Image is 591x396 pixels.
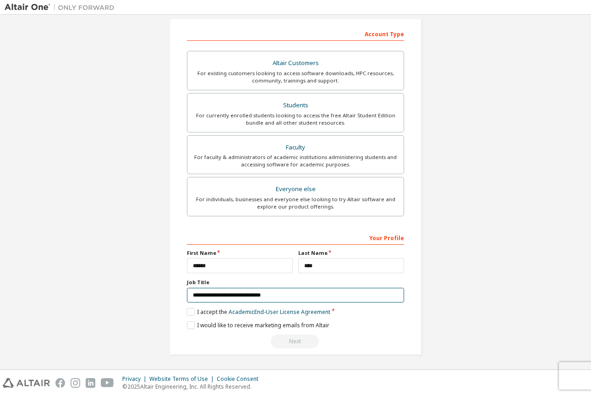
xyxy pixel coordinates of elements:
label: Job Title [187,279,404,286]
div: Everyone else [193,183,398,196]
div: Your Profile [187,230,404,245]
label: I would like to receive marketing emails from Altair [187,321,329,329]
div: Altair Customers [193,57,398,70]
div: For individuals, businesses and everyone else looking to try Altair software and explore our prod... [193,196,398,210]
div: Cookie Consent [217,375,264,383]
div: Account Type [187,26,404,41]
div: For faculty & administrators of academic institutions administering students and accessing softwa... [193,154,398,168]
div: Read and acccept EULA to continue [187,335,404,348]
div: Students [193,99,398,112]
div: Privacy [122,375,149,383]
p: © 2025 Altair Engineering, Inc. All Rights Reserved. [122,383,264,390]
div: Faculty [193,141,398,154]
div: For existing customers looking to access software downloads, HPC resources, community, trainings ... [193,70,398,84]
img: youtube.svg [101,378,114,388]
a: Academic End-User License Agreement [229,308,330,316]
img: altair_logo.svg [3,378,50,388]
div: Website Terms of Use [149,375,217,383]
img: linkedin.svg [86,378,95,388]
img: instagram.svg [71,378,80,388]
label: Last Name [298,249,404,257]
label: I accept the [187,308,330,316]
img: facebook.svg [55,378,65,388]
img: Altair One [5,3,119,12]
div: For currently enrolled students looking to access the free Altair Student Edition bundle and all ... [193,112,398,126]
label: First Name [187,249,293,257]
